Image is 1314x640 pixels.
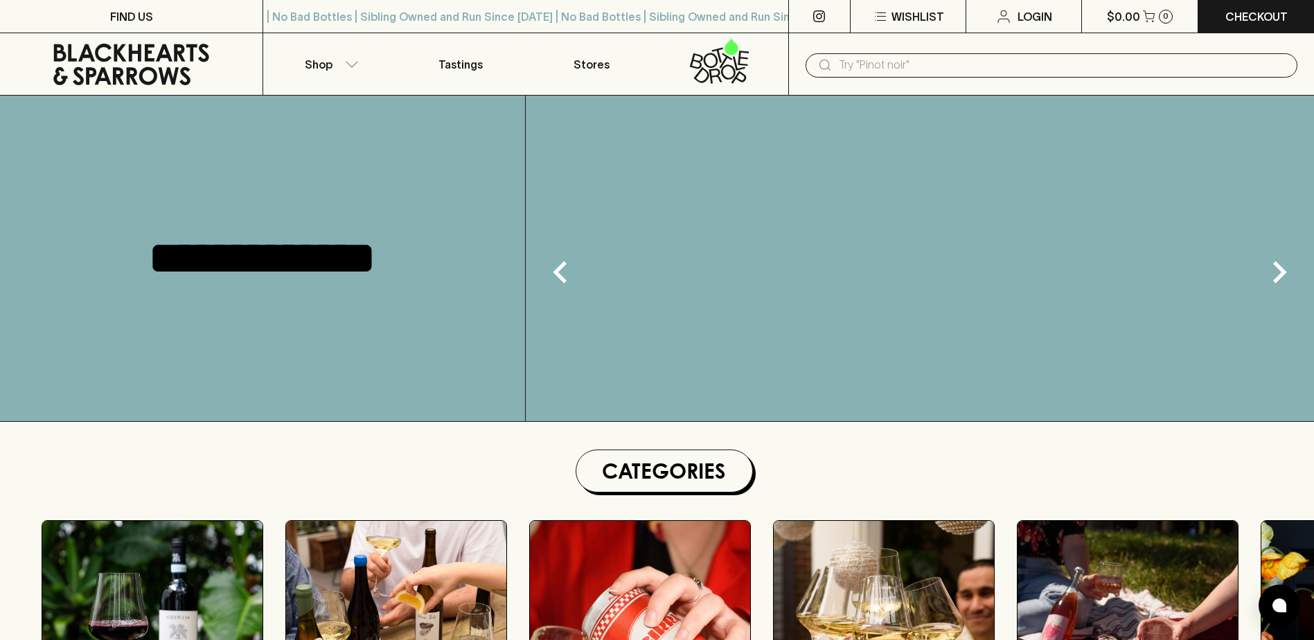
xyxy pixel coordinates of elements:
p: Stores [574,56,610,73]
p: $0.00 [1107,8,1140,25]
p: Tastings [438,56,483,73]
img: bubble-icon [1272,598,1286,612]
button: Next [1252,245,1307,300]
p: 0 [1163,12,1169,20]
input: Try "Pinot noir" [839,54,1286,76]
h1: Categories [582,456,747,486]
a: Tastings [395,33,526,95]
p: FIND US [110,8,153,25]
p: Shop [305,56,332,73]
p: Login [1018,8,1052,25]
button: Previous [533,245,588,300]
a: Stores [526,33,657,95]
button: Shop [263,33,394,95]
p: Wishlist [891,8,944,25]
p: Checkout [1225,8,1288,25]
img: gif;base64,R0lGODlhAQABAAAAACH5BAEKAAEALAAAAAABAAEAAAICTAEAOw== [526,96,1314,421]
